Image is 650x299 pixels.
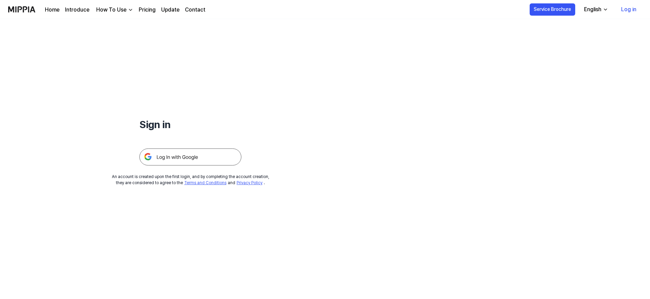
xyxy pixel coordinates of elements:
[139,148,241,165] img: 구글 로그인 버튼
[185,6,205,14] a: Contact
[139,6,156,14] a: Pricing
[65,6,89,14] a: Introduce
[45,6,59,14] a: Home
[161,6,179,14] a: Update
[128,7,133,13] img: down
[530,3,575,16] button: Service Brochure
[184,180,226,185] a: Terms and Conditions
[112,174,269,186] div: An account is created upon the first login, and by completing the account creation, they are cons...
[139,117,241,132] h1: Sign in
[583,5,603,14] div: English
[579,3,612,16] button: English
[95,6,133,14] button: How To Use
[237,180,262,185] a: Privacy Policy
[95,6,128,14] div: How To Use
